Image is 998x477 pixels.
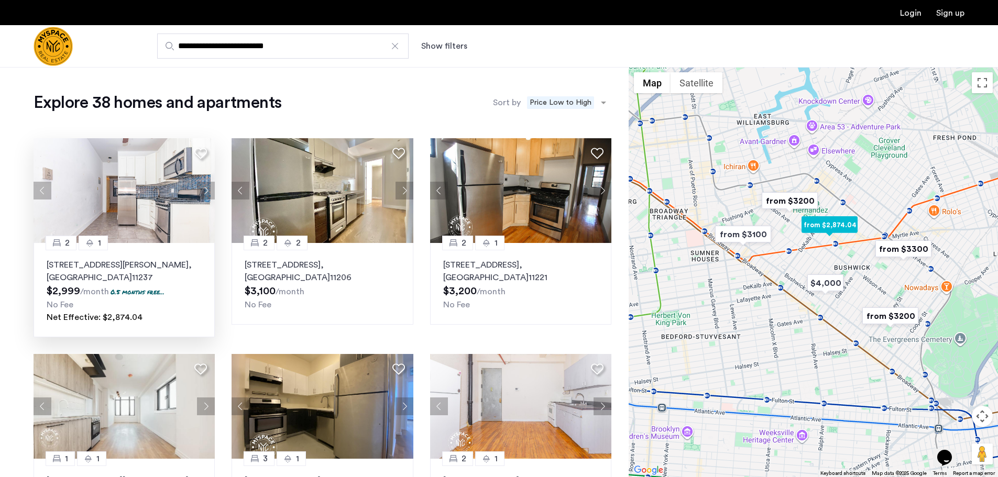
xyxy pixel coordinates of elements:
[34,27,73,66] img: logo
[232,243,413,325] a: 22[STREET_ADDRESS], [GEOGRAPHIC_DATA]11206No Fee
[232,138,413,243] img: 22_638515702799817925.png
[443,286,477,296] span: $3,200
[493,96,521,109] label: Sort by
[972,72,993,93] button: Toggle fullscreen view
[936,9,964,17] a: Registration
[34,354,215,459] img: 1995_638586781270494096.jpeg
[594,397,611,415] button: Next apartment
[245,286,276,296] span: $3,100
[594,182,611,199] button: Next apartment
[797,213,862,237] div: from $2,874.04
[157,34,409,59] input: Apartment Search
[197,397,215,415] button: Next apartment
[34,138,215,243] img: 22_638155377303699184.jpeg
[820,470,865,477] button: Keyboard shortcuts
[34,397,51,415] button: Previous apartment
[972,443,993,464] button: Drag Pegman onto the map to open Street View
[933,470,947,477] a: Terms (opens in new tab)
[953,470,995,477] a: Report a map error
[671,72,722,93] button: Show satellite imagery
[430,138,612,243] img: 1997_638569305739805759.jpeg
[495,237,498,249] span: 1
[430,397,448,415] button: Previous apartment
[34,27,73,66] a: Cazamio Logo
[197,182,215,199] button: Next apartment
[462,237,466,249] span: 2
[111,287,164,296] p: 0.5 months free...
[396,397,413,415] button: Next apartment
[972,406,993,427] button: Map camera controls
[232,354,413,459] img: 1995_638586766262742571.jpeg
[245,259,400,284] p: [STREET_ADDRESS] 11206
[396,182,413,199] button: Next apartment
[47,259,202,284] p: [STREET_ADDRESS][PERSON_NAME] 11237
[296,452,299,465] span: 1
[34,182,51,199] button: Previous apartment
[858,304,923,328] div: from $3200
[495,452,498,465] span: 1
[443,301,470,309] span: No Fee
[232,397,249,415] button: Previous apartment
[263,237,268,249] span: 2
[421,40,467,52] button: Show or hide filters
[245,301,271,309] span: No Fee
[933,435,967,467] iframe: chat widget
[47,313,142,321] span: Net Effective: $2,874.04
[477,287,506,296] sub: /month
[34,92,281,113] h1: Explore 38 homes and apartments
[803,271,848,295] div: $4,000
[34,243,215,337] a: 21[STREET_ADDRESS][PERSON_NAME], [GEOGRAPHIC_DATA]112370.5 months free...No FeeNet Effective: $2,...
[296,237,301,249] span: 2
[634,72,671,93] button: Show street map
[47,301,73,309] span: No Fee
[263,452,268,465] span: 3
[711,223,775,246] div: from $3100
[523,93,611,112] ng-select: sort-apartment
[872,471,927,476] span: Map data ©2025 Google
[871,237,936,261] div: from $3300
[631,463,666,477] a: Open this area in Google Maps (opens a new window)
[443,259,598,284] p: [STREET_ADDRESS] 11221
[430,354,612,459] img: 8515455b-be52-4141-8a40-4c35d33cf98b_638866273458526347.jpeg
[65,237,70,249] span: 2
[276,287,304,296] sub: /month
[80,287,109,296] sub: /month
[527,96,594,109] span: Price Low to High
[430,243,611,325] a: 21[STREET_ADDRESS], [GEOGRAPHIC_DATA]11221No Fee
[430,182,448,199] button: Previous apartment
[900,9,922,17] a: Login
[758,189,822,213] div: from $3200
[96,452,100,465] span: 1
[631,463,666,477] img: Google
[65,452,68,465] span: 1
[98,237,101,249] span: 1
[47,286,80,296] span: $2,999
[232,182,249,199] button: Previous apartment
[462,452,466,465] span: 2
